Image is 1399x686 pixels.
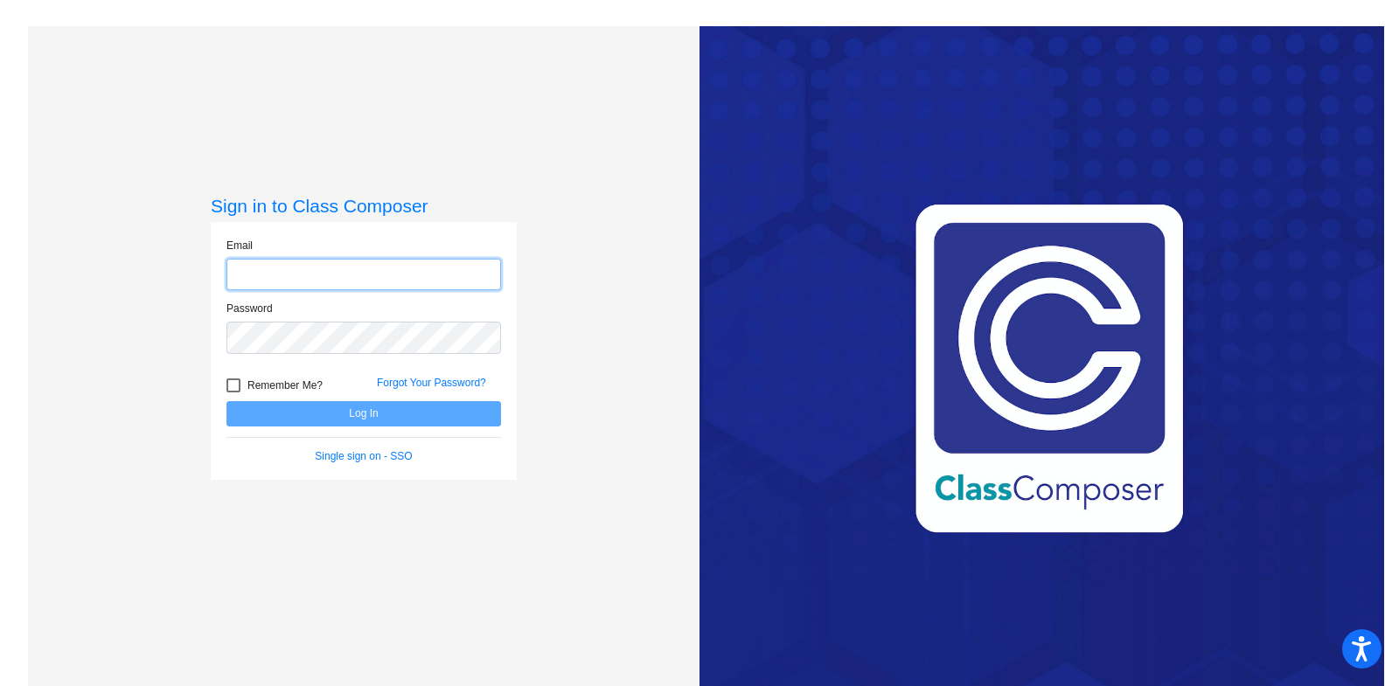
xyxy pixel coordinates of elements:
[247,375,323,396] span: Remember Me?
[226,301,273,316] label: Password
[377,377,486,389] a: Forgot Your Password?
[315,450,412,462] a: Single sign on - SSO
[211,195,517,217] h3: Sign in to Class Composer
[226,238,253,253] label: Email
[226,401,501,426] button: Log In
